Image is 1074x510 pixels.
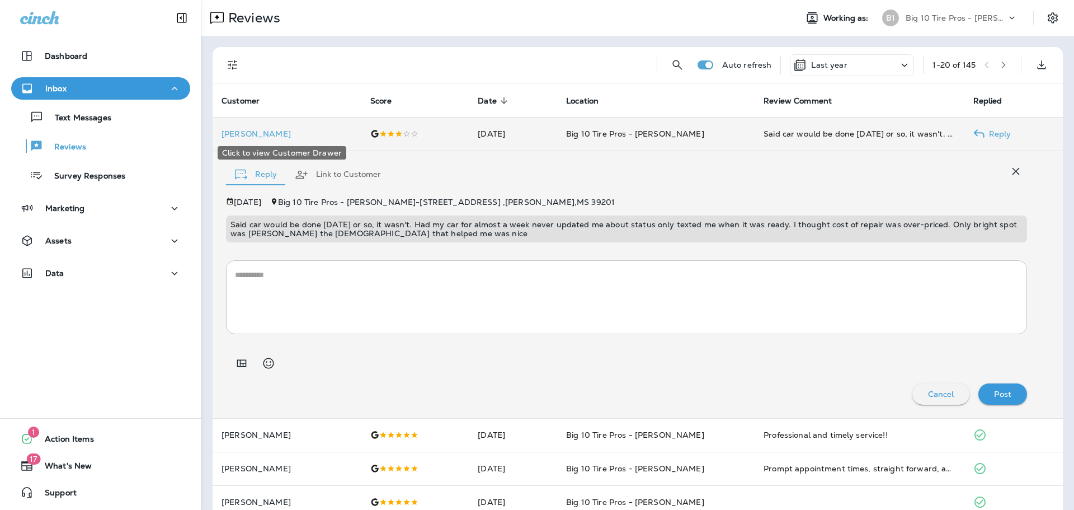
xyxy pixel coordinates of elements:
[478,96,497,106] span: Date
[1030,54,1053,76] button: Export as CSV
[932,60,976,69] div: 1 - 20 of 145
[34,461,92,475] span: What's New
[34,434,94,448] span: Action Items
[226,155,286,195] button: Reply
[370,96,407,106] span: Score
[28,427,39,438] span: 1
[218,146,346,160] div: Click to view Customer Drawer
[11,134,190,158] button: Reviews
[11,105,190,129] button: Text Messages
[984,129,1011,138] p: Reply
[45,269,64,278] p: Data
[928,390,954,399] p: Cancel
[973,96,1002,106] span: Replied
[222,498,352,507] p: [PERSON_NAME]
[882,10,899,26] div: B1
[469,418,557,452] td: [DATE]
[1043,8,1063,28] button: Settings
[566,129,704,139] span: Big 10 Tire Pros - [PERSON_NAME]
[566,96,599,106] span: Location
[45,84,67,93] p: Inbox
[11,262,190,284] button: Data
[45,52,87,60] p: Dashboard
[286,155,390,195] button: Link to Customer
[566,497,704,507] span: Big 10 Tire Pros - [PERSON_NAME]
[764,463,955,474] div: Prompt appointment times, straight forward, and honest. Next time I have car trouble they will be...
[11,481,190,504] button: Support
[811,60,847,69] p: Last year
[222,129,352,138] div: Click to view Customer Drawer
[764,96,846,106] span: Review Comment
[566,96,613,106] span: Location
[234,198,261,207] p: [DATE]
[566,430,704,440] span: Big 10 Tire Pros - [PERSON_NAME]
[45,204,84,213] p: Marketing
[11,197,190,219] button: Marketing
[666,54,689,76] button: Search Reviews
[278,197,615,207] span: Big 10 Tire Pros - [PERSON_NAME] - [STREET_ADDRESS] , [PERSON_NAME] , MS 39201
[34,488,77,502] span: Support
[230,352,253,375] button: Add in a premade template
[11,230,190,252] button: Assets
[912,383,970,405] button: Cancel
[722,60,772,69] p: Auto refresh
[166,7,197,29] button: Collapse Sidebar
[45,236,72,245] p: Assets
[906,13,1006,22] p: Big 10 Tire Pros - [PERSON_NAME]
[44,113,111,124] p: Text Messages
[370,96,392,106] span: Score
[11,428,190,450] button: 1Action Items
[11,77,190,100] button: Inbox
[478,96,511,106] span: Date
[978,383,1027,405] button: Post
[566,464,704,474] span: Big 10 Tire Pros - [PERSON_NAME]
[222,464,352,473] p: [PERSON_NAME]
[222,96,274,106] span: Customer
[222,431,352,439] p: [PERSON_NAME]
[764,429,955,441] div: Professional and timely service!!
[11,163,190,187] button: Survey Responses
[222,129,352,138] p: [PERSON_NAME]
[222,54,244,76] button: Filters
[222,96,260,106] span: Customer
[43,142,86,153] p: Reviews
[224,10,280,26] p: Reviews
[43,171,125,182] p: Survey Responses
[764,96,832,106] span: Review Comment
[469,117,557,151] td: [DATE]
[469,452,557,485] td: [DATE]
[973,96,1017,106] span: Replied
[11,455,190,477] button: 17What's New
[994,390,1011,399] p: Post
[26,453,40,465] span: 17
[823,13,871,23] span: Working as:
[257,352,280,375] button: Select an emoji
[764,128,955,139] div: Said car would be done in 1 day or so, it wasn't. Had my car for almost a week never updated me a...
[11,45,190,67] button: Dashboard
[230,220,1023,238] p: Said car would be done [DATE] or so, it wasn't. Had my car for almost a week never updated me abo...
